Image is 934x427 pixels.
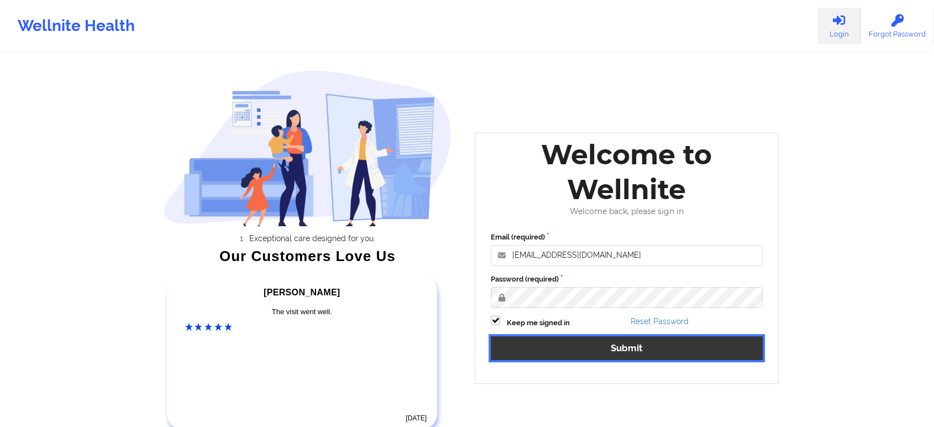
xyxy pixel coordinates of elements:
a: Forgot Password [860,8,934,44]
time: [DATE] [406,414,427,422]
div: Welcome back, please sign in [483,207,770,216]
li: Exceptional care designed for you. [173,234,452,243]
label: Email (required) [491,232,763,243]
a: Login [817,8,860,44]
input: Email address [491,245,763,266]
span: [PERSON_NAME] [264,288,340,297]
button: Submit [491,336,763,360]
img: wellnite-auth-hero_200.c722682e.png [164,70,452,226]
div: The visit went well. [185,306,419,317]
div: Our Customers Love Us [164,251,452,262]
a: Reset Password [631,317,689,326]
label: Keep me signed in [507,317,570,329]
div: Welcome to Wellnite [483,137,770,207]
label: Password (required) [491,274,763,285]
